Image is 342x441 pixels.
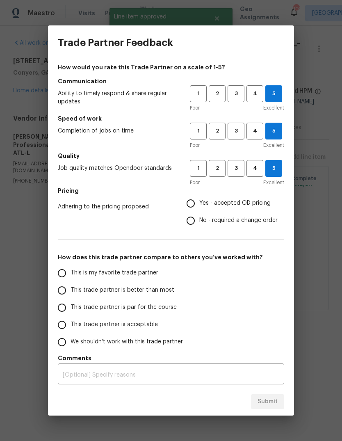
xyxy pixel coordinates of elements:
[210,89,225,98] span: 2
[58,203,173,211] span: Adhering to the pricing proposed
[210,126,225,136] span: 2
[191,89,206,98] span: 1
[58,265,284,351] div: How does this trade partner compare to others you’ve worked with?
[209,85,226,102] button: 2
[228,160,244,177] button: 3
[58,127,177,135] span: Completion of jobs on time
[191,164,206,173] span: 1
[199,199,271,208] span: Yes - accepted OD pricing
[71,338,183,346] span: We shouldn't work with this trade partner
[263,104,284,112] span: Excellent
[58,114,284,123] h5: Speed of work
[58,77,284,85] h5: Communication
[228,123,244,139] button: 3
[190,178,200,187] span: Poor
[247,164,262,173] span: 4
[247,126,262,136] span: 4
[265,85,282,102] button: 5
[190,123,207,139] button: 1
[246,85,263,102] button: 4
[228,164,244,173] span: 3
[263,141,284,149] span: Excellent
[210,164,225,173] span: 2
[266,164,282,173] span: 5
[187,195,284,229] div: Pricing
[209,123,226,139] button: 2
[58,63,284,71] h4: How would you rate this Trade Partner on a scale of 1-5?
[190,160,207,177] button: 1
[58,89,177,106] span: Ability to timely respond & share regular updates
[71,320,158,329] span: This trade partner is acceptable
[58,37,173,48] h3: Trade Partner Feedback
[228,126,244,136] span: 3
[58,152,284,160] h5: Quality
[190,85,207,102] button: 1
[263,178,284,187] span: Excellent
[58,354,284,362] h5: Comments
[247,89,262,98] span: 4
[71,269,158,277] span: This is my favorite trade partner
[228,89,244,98] span: 3
[58,187,284,195] h5: Pricing
[265,123,282,139] button: 5
[191,126,206,136] span: 1
[209,160,226,177] button: 2
[58,253,284,261] h5: How does this trade partner compare to others you’ve worked with?
[71,286,174,295] span: This trade partner is better than most
[246,160,263,177] button: 4
[228,85,244,102] button: 3
[265,160,282,177] button: 5
[190,141,200,149] span: Poor
[266,89,282,98] span: 5
[71,303,177,312] span: This trade partner is par for the course
[58,164,177,172] span: Job quality matches Opendoor standards
[266,126,282,136] span: 5
[199,216,278,225] span: No - required a change order
[246,123,263,139] button: 4
[190,104,200,112] span: Poor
